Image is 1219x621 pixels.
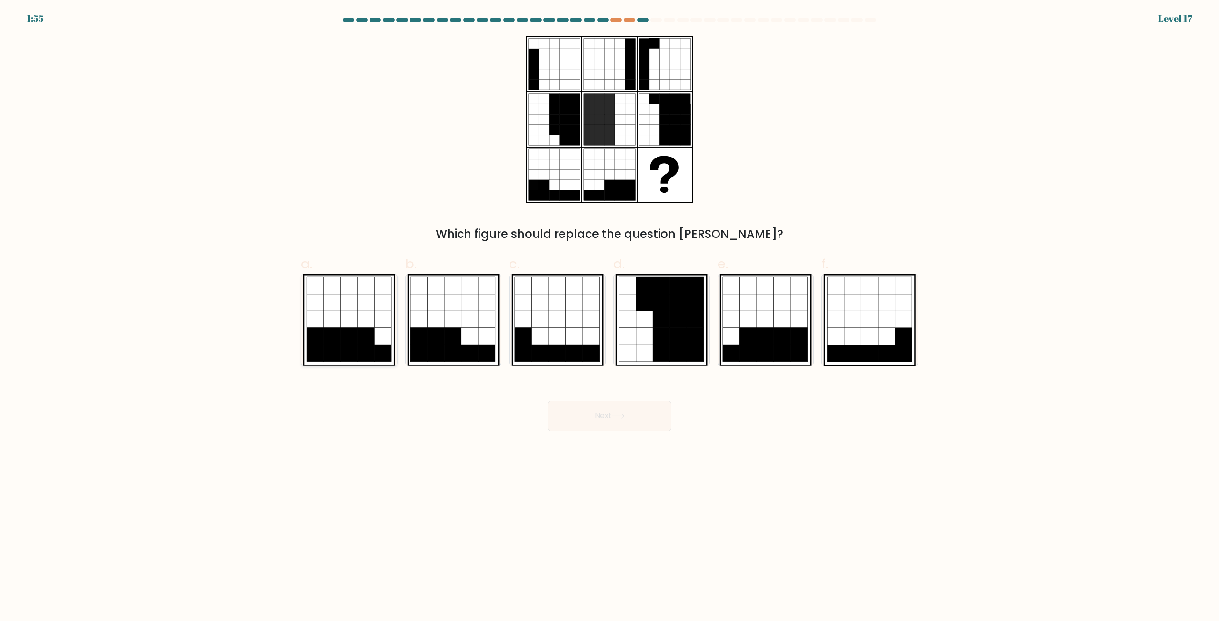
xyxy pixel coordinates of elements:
[307,226,912,243] div: Which figure should replace the question [PERSON_NAME]?
[1158,11,1192,26] div: Level 17
[509,255,520,273] span: c.
[718,255,728,273] span: e.
[821,255,828,273] span: f.
[613,255,625,273] span: d.
[27,11,44,26] div: 1:55
[405,255,417,273] span: b.
[548,401,671,431] button: Next
[301,255,312,273] span: a.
